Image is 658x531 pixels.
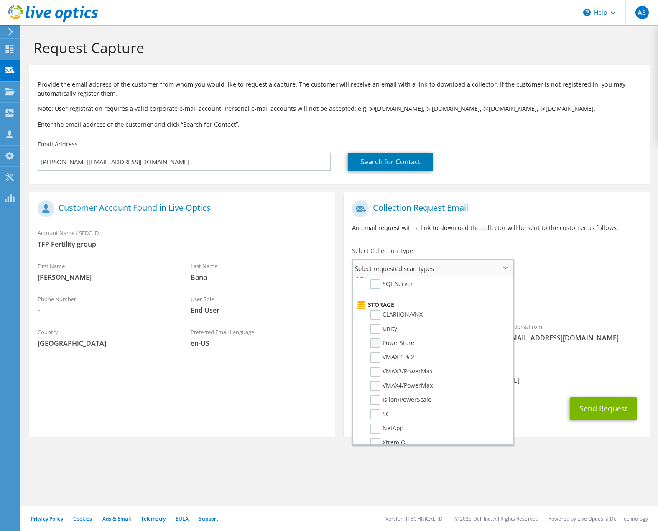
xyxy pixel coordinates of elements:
[385,515,444,522] li: Version: [TECHNICAL_ID]
[370,324,397,334] label: Unity
[38,273,174,282] span: [PERSON_NAME]
[352,200,637,217] h1: Collection Request Email
[191,339,327,348] span: en-US
[199,515,218,522] a: Support
[182,257,335,286] div: Last Name
[370,279,413,289] label: SQL Server
[344,280,650,314] div: Requested Collections
[38,140,78,148] label: Email Address
[370,352,414,363] label: VMAX 1 & 2
[176,515,189,522] a: EULA
[497,318,650,347] div: Sender & From
[370,367,433,377] label: VMAX3/PowerMax
[191,306,327,315] span: End User
[570,397,637,420] button: Send Request
[370,409,390,419] label: SC
[370,438,406,448] label: XtremIO
[73,515,92,522] a: Cookies
[505,333,641,342] span: [EMAIL_ADDRESS][DOMAIN_NAME]
[38,104,641,113] p: Note: User registration requires a valid corporate e-mail account. Personal e-mail accounts will ...
[352,247,413,255] label: Select Collection Type
[454,515,538,522] li: © 2025 Dell Inc. All Rights Reserved
[31,515,63,522] a: Privacy Policy
[141,515,166,522] a: Telemetry
[583,9,591,16] svg: \n
[182,323,335,352] div: Preferred Email Language
[370,310,423,320] label: CLARiiON/VNX
[370,395,431,405] label: Isilon/PowerScale
[348,153,433,171] a: Search for Contact
[38,200,323,217] h1: Customer Account Found in Live Optics
[38,240,327,249] span: TFP Fertility group
[370,381,433,391] label: VMAX4/PowerMax
[29,224,335,253] div: Account Name / SFDC ID
[344,360,650,389] div: CC & Reply To
[182,290,335,319] div: User Role
[191,273,327,282] span: Bana
[29,290,182,319] div: Phone Number
[29,257,182,286] div: First Name
[38,120,641,129] h3: Enter the email address of the customer and click “Search for Contact”.
[355,300,509,310] li: Storage
[344,318,497,356] div: To
[102,515,131,522] a: Ads & Email
[370,424,404,434] label: NetApp
[29,323,182,352] div: Country
[548,515,648,522] li: Powered by Live Optics, a Dell Technology
[33,39,641,56] h1: Request Capture
[370,338,414,348] label: PowerStore
[353,260,513,277] span: Select requested scan types
[38,339,174,348] span: [GEOGRAPHIC_DATA]
[38,306,174,315] span: -
[635,6,649,19] span: AS
[352,223,641,232] p: An email request with a link to download the collector will be sent to the customer as follows.
[38,80,641,98] p: Provide the email address of the customer from whom you would like to request a capture. The cust...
